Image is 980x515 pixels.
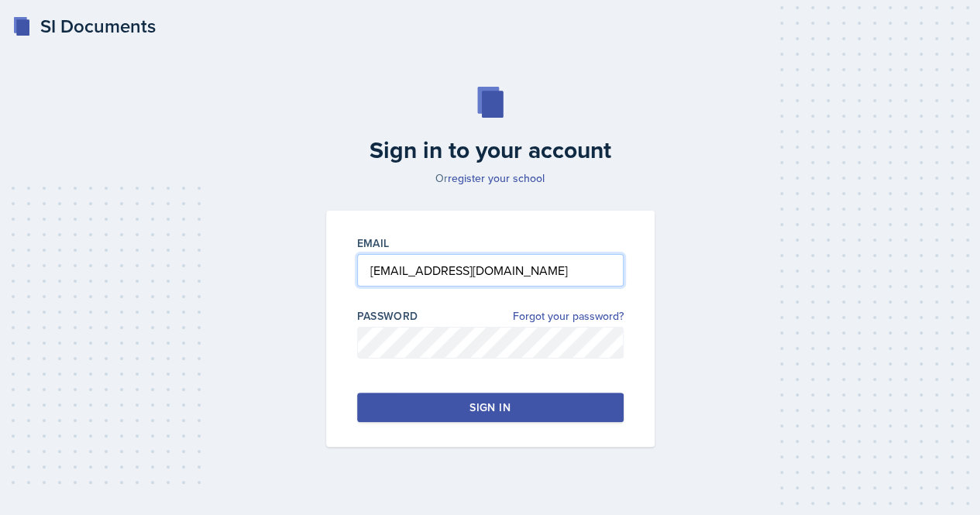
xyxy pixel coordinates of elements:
[513,308,624,324] a: Forgot your password?
[469,400,510,415] div: Sign in
[448,170,545,186] a: register your school
[12,12,156,40] a: SI Documents
[317,170,664,186] p: Or
[317,136,664,164] h2: Sign in to your account
[357,254,624,287] input: Email
[357,308,418,324] label: Password
[357,235,390,251] label: Email
[357,393,624,422] button: Sign in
